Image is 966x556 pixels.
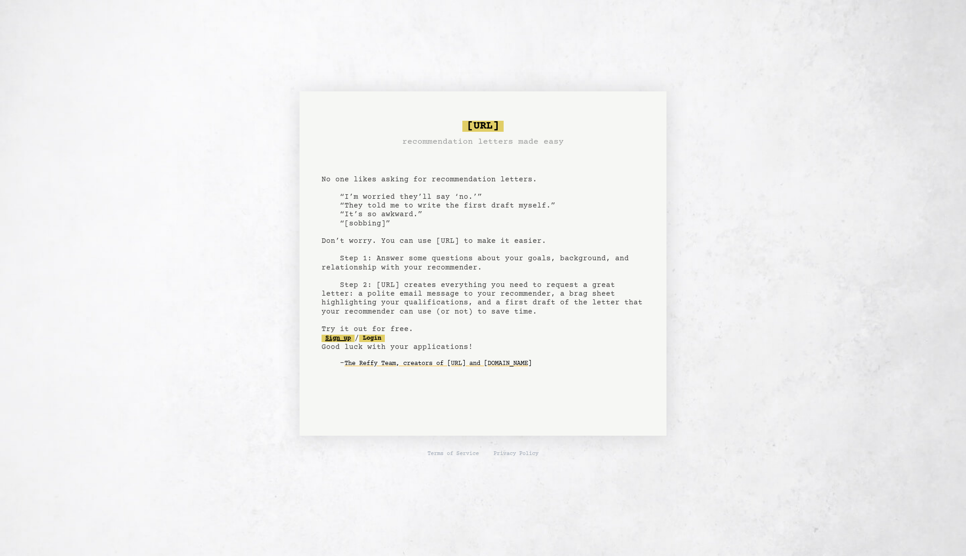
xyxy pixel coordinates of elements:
[402,135,564,148] h3: recommendation letters made easy
[340,359,644,368] div: -
[462,121,504,132] span: [URL]
[427,450,479,458] a: Terms of Service
[322,117,644,386] pre: No one likes asking for recommendation letters. “I’m worried they’ll say ‘no.’” “They told me to ...
[359,335,385,342] a: Login
[344,356,532,371] a: The Reffy Team, creators of [URL] and [DOMAIN_NAME]
[322,335,355,342] a: Sign up
[494,450,539,458] a: Privacy Policy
